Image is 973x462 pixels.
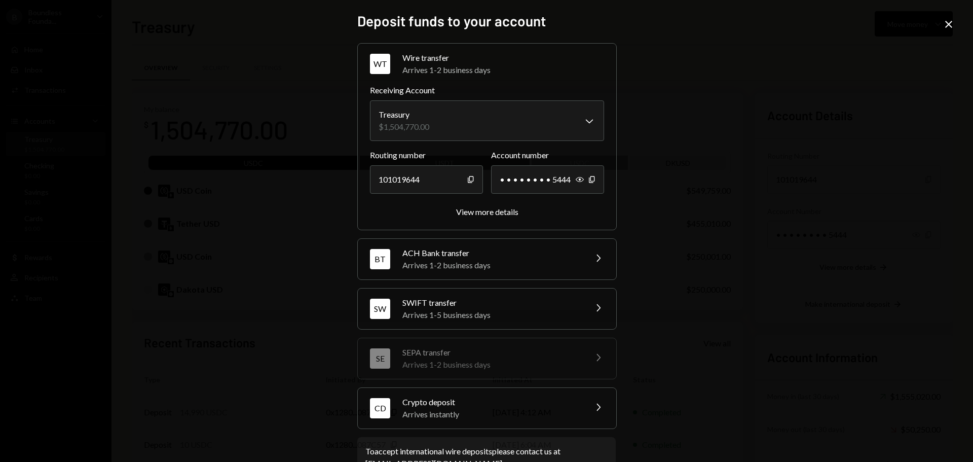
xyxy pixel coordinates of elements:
button: CDCrypto depositArrives instantly [358,388,616,429]
div: 101019644 [370,165,483,194]
div: SW [370,299,390,319]
button: SWSWIFT transferArrives 1-5 business days [358,289,616,329]
div: Arrives 1-2 business days [402,259,580,271]
div: Arrives instantly [402,408,580,420]
div: BT [370,249,390,269]
button: Receiving Account [370,100,604,141]
div: Arrives 1-5 business days [402,309,580,321]
div: Wire transfer [402,52,604,64]
div: View more details [456,207,518,217]
div: SE [370,348,390,369]
label: Receiving Account [370,84,604,96]
label: Account number [491,149,604,161]
div: ACH Bank transfer [402,247,580,259]
label: Routing number [370,149,483,161]
div: Arrives 1-2 business days [402,359,580,371]
div: WTWire transferArrives 1-2 business days [370,84,604,218]
button: SESEPA transferArrives 1-2 business days [358,338,616,379]
div: WT [370,54,390,74]
div: SWIFT transfer [402,297,580,309]
button: WTWire transferArrives 1-2 business days [358,44,616,84]
div: SEPA transfer [402,346,580,359]
div: Crypto deposit [402,396,580,408]
div: CD [370,398,390,418]
button: View more details [456,207,518,218]
div: Arrives 1-2 business days [402,64,604,76]
h2: Deposit funds to your account [357,11,616,31]
div: • • • • • • • • 5444 [491,165,604,194]
button: BTACH Bank transferArrives 1-2 business days [358,239,616,279]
